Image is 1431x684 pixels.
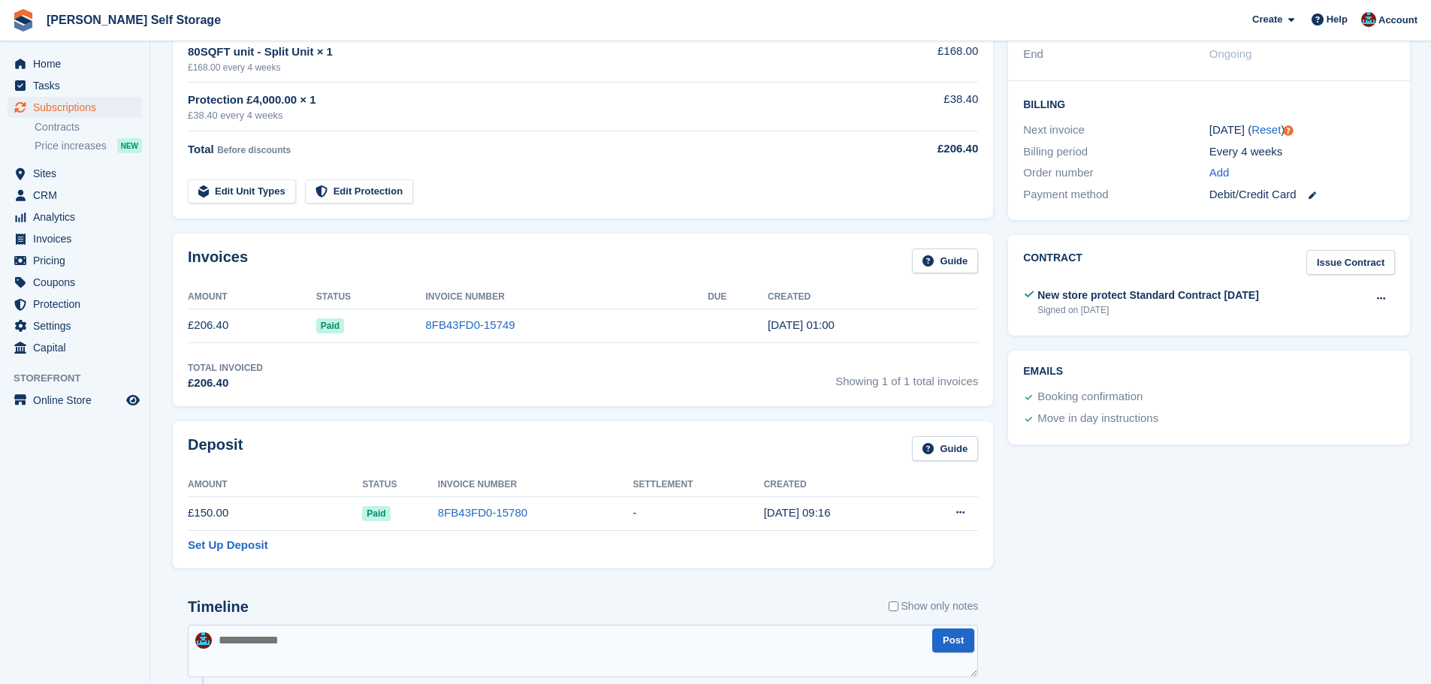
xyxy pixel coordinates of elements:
a: menu [8,250,142,271]
span: Price increases [35,139,107,153]
a: Contracts [35,120,142,134]
td: £168.00 [857,35,978,82]
div: £206.40 [857,140,978,158]
div: Booking confirmation [1037,388,1143,406]
th: Status [362,473,438,497]
a: Edit Protection [305,179,413,204]
span: Protection [33,294,123,315]
span: Help [1327,12,1348,27]
div: Protection £4,000.00 × 1 [188,92,857,109]
div: Debit/Credit Card [1209,186,1395,203]
span: Showing 1 of 1 total invoices [835,361,978,392]
span: Create [1252,12,1282,27]
a: Price increases NEW [35,137,142,154]
a: menu [8,97,142,118]
img: Dev Yildirim [195,632,212,649]
h2: Timeline [188,598,249,616]
a: menu [8,228,142,249]
span: Ongoing [1209,47,1252,60]
input: Show only notes [889,598,898,614]
a: Issue Contract [1306,250,1395,275]
th: Created [768,285,978,309]
th: Invoice Number [438,473,633,497]
th: Invoice Number [425,285,708,309]
a: menu [8,390,142,411]
a: menu [8,163,142,184]
a: Add [1209,164,1230,182]
span: Tasks [33,75,123,96]
span: Home [33,53,123,74]
a: menu [8,53,142,74]
div: NEW [117,138,142,153]
span: Analytics [33,206,123,227]
span: Online Store [33,390,123,411]
span: Pricing [33,250,123,271]
th: Due [708,285,768,309]
th: Amount [188,285,316,309]
time: 2025-09-27 08:16:53 UTC [764,506,831,519]
a: menu [8,185,142,206]
a: Guide [912,249,978,273]
img: Dev Yildirim [1361,12,1376,27]
div: End [1023,46,1209,63]
span: Invoices [33,228,123,249]
span: Subscriptions [33,97,123,118]
div: Next invoice [1023,122,1209,139]
span: Before discounts [217,145,291,155]
div: £206.40 [188,375,263,392]
div: Payment method [1023,186,1209,203]
a: [PERSON_NAME] Self Storage [41,8,227,32]
span: Settings [33,315,123,336]
a: menu [8,272,142,293]
a: menu [8,294,142,315]
h2: Deposit [188,436,243,461]
button: Post [932,628,974,653]
td: £206.40 [188,309,316,342]
div: New store protect Standard Contract [DATE] [1037,288,1259,303]
span: Account [1378,13,1417,28]
a: menu [8,206,142,227]
div: Move in day instructions [1037,410,1158,428]
label: Show only notes [889,598,979,614]
span: CRM [33,185,123,206]
td: - [632,496,763,530]
div: Order number [1023,164,1209,182]
a: Reset [1251,123,1281,136]
th: Status [316,285,426,309]
td: £38.40 [857,83,978,131]
div: Signed on [DATE] [1037,303,1259,317]
time: 2025-09-27 00:00:48 UTC [768,318,835,331]
th: Created [764,473,910,497]
div: 80SQFT unit - Split Unit × 1 [188,44,857,61]
span: Total [188,143,214,155]
span: Sites [33,163,123,184]
a: Edit Unit Types [188,179,296,204]
span: Coupons [33,272,123,293]
th: Settlement [632,473,763,497]
span: Storefront [14,371,149,386]
div: Total Invoiced [188,361,263,375]
h2: Invoices [188,249,248,273]
a: Set Up Deposit [188,537,268,554]
span: Paid [316,318,344,333]
span: Capital [33,337,123,358]
span: Paid [362,506,390,521]
a: Guide [912,436,978,461]
h2: Contract [1023,250,1082,275]
a: 8FB43FD0-15749 [425,318,515,331]
h2: Emails [1023,366,1395,378]
div: [DATE] ( ) [1209,122,1395,139]
div: Tooltip anchor [1282,124,1295,137]
div: Every 4 weeks [1209,143,1395,161]
a: menu [8,337,142,358]
div: Billing period [1023,143,1209,161]
div: £38.40 every 4 weeks [188,108,857,123]
a: Preview store [124,391,142,409]
img: stora-icon-8386f47178a22dfd0bd8f6a31ec36ba5ce8667c1dd55bd0f319d3a0aa187defe.svg [12,9,35,32]
a: menu [8,315,142,336]
a: menu [8,75,142,96]
a: 8FB43FD0-15780 [438,506,527,519]
th: Amount [188,473,362,497]
td: £150.00 [188,496,362,530]
h2: Billing [1023,96,1395,111]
